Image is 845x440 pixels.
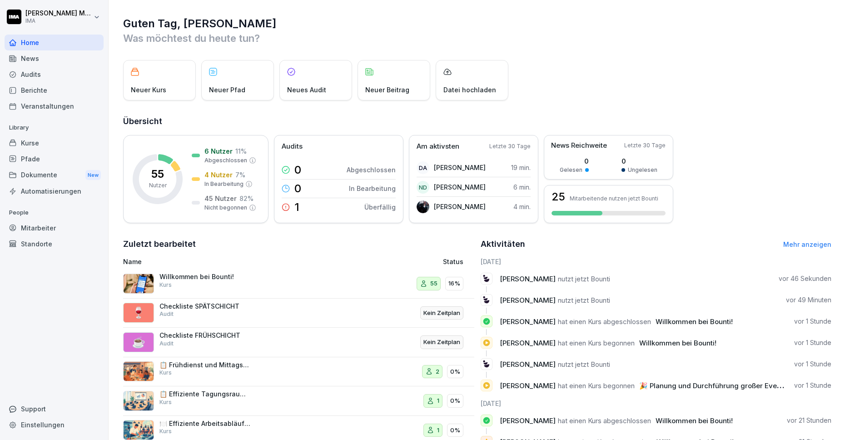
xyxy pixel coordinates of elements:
span: Willkommen bei Bounti! [639,339,716,347]
p: 0% [450,396,460,405]
p: 1 [437,396,439,405]
p: 55 [430,279,437,288]
p: Neuer Kurs [131,85,166,95]
span: 🎉 Planung und Durchführung großer Events [639,381,787,390]
span: Willkommen bei Bounti! [656,317,733,326]
span: [PERSON_NAME] [500,296,556,305]
p: Checkliste SPÄTSCHICHT [159,302,250,310]
p: 19 min. [511,163,531,172]
span: [PERSON_NAME] [500,339,556,347]
p: 0 [560,156,589,166]
div: Mitarbeiter [5,220,104,236]
p: News Reichweite [551,140,607,151]
p: Willkommen bei Bounti! [159,273,250,281]
p: Kurs [159,398,172,406]
span: Willkommen bei Bounti! [656,416,733,425]
p: Nicht begonnen [204,204,247,212]
a: 🍷Checkliste SPÄTSCHICHTAuditKein Zeitplan [123,299,474,328]
p: Datei hochladen [443,85,496,95]
p: 0% [450,426,460,435]
p: 6 Nutzer [204,146,233,156]
span: nutzt jetzt Bounti [558,360,610,369]
div: Support [5,401,104,417]
h6: [DATE] [481,257,832,266]
span: [PERSON_NAME] [500,317,556,326]
p: 1 [294,202,299,213]
p: 0 [294,165,301,175]
span: hat einen Kurs begonnen [558,339,635,347]
p: Audit [159,340,174,348]
p: Checkliste FRÜHSCHICHT [159,331,250,340]
a: Veranstaltungen [5,98,104,114]
a: News [5,50,104,66]
a: Pfade [5,151,104,167]
p: vor 21 Stunden [787,416,831,425]
p: vor 1 Stunde [794,338,831,347]
p: Abgeschlossen [204,156,247,165]
h2: Übersicht [123,115,831,128]
p: 0 [621,156,657,166]
p: Audit [159,310,174,318]
a: ☕Checkliste FRÜHSCHICHTAuditKein Zeitplan [123,328,474,357]
p: 0 [294,183,301,194]
p: [PERSON_NAME] [434,182,486,192]
p: 4 Nutzer [204,170,233,180]
p: 16% [448,279,460,288]
a: DokumenteNew [5,167,104,184]
p: 2 [436,367,439,376]
p: Library [5,120,104,135]
p: Kurs [159,427,172,435]
p: Was möchtest du heute tun? [123,31,831,45]
p: Überfällig [364,202,396,212]
a: Standorte [5,236,104,252]
a: 📋 Frühdienst und Mittagsschicht Service: Standard Operating ProcedureKurs20% [123,357,474,387]
p: vor 1 Stunde [794,317,831,326]
p: In Bearbeitung [204,180,244,188]
span: hat einen Kurs begonnen [558,381,635,390]
p: 4 min. [513,202,531,211]
h2: Aktivitäten [481,238,525,250]
p: Kein Zeitplan [423,338,460,347]
p: 📋 Effiziente Tagungsraumvorbereitung: SOP-Schulung [159,390,250,398]
a: Automatisierungen [5,183,104,199]
p: Neuer Pfad [209,85,245,95]
p: In Bearbeitung [349,184,396,193]
a: Kurse [5,135,104,151]
p: Audits [282,141,303,152]
span: [PERSON_NAME] [500,416,556,425]
img: lurx7vxudq7pdbumgl6aj25f.png [123,420,154,440]
a: Home [5,35,104,50]
p: Letzte 30 Tage [489,142,531,150]
a: Einstellungen [5,417,104,433]
p: Abgeschlossen [347,165,396,175]
p: Gelesen [560,166,582,174]
div: DA [417,161,429,174]
p: Kurs [159,281,172,289]
span: [PERSON_NAME] [500,360,556,369]
p: Neuer Beitrag [365,85,409,95]
p: 55 [151,169,164,180]
p: Nutzer [149,181,167,190]
p: Ungelesen [628,166,657,174]
span: [PERSON_NAME] [500,275,556,283]
img: kzsvenh8ofcu3ay3unzulj3q.png [123,391,154,411]
span: nutzt jetzt Bounti [558,275,610,283]
img: ipxbjltydh6sfpkpuj5ozs1i.png [123,361,154,381]
p: 🍽️ Effiziente Arbeitsabläufe im Restaurantbetrieb [159,420,250,428]
p: 📋 Frühdienst und Mittagsschicht Service: Standard Operating Procedure [159,361,250,369]
img: xh3bnih80d1pxcetv9zsuevg.png [123,274,154,294]
span: [PERSON_NAME] [500,381,556,390]
img: j5dq7slzmbz3zsjncpmsdo9q.png [417,200,429,213]
h3: 25 [552,191,565,202]
p: 1 [437,426,439,435]
span: hat einen Kurs abgeschlossen [558,416,651,425]
span: nutzt jetzt Bounti [558,296,610,305]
